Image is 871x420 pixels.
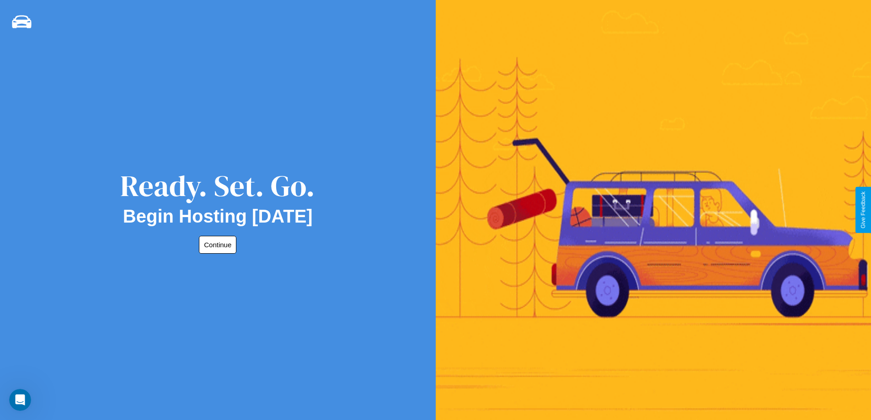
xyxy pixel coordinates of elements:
h2: Begin Hosting [DATE] [123,206,313,227]
iframe: Intercom live chat [9,389,31,411]
button: Continue [199,236,236,254]
div: Give Feedback [860,191,866,229]
div: Ready. Set. Go. [120,165,315,206]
